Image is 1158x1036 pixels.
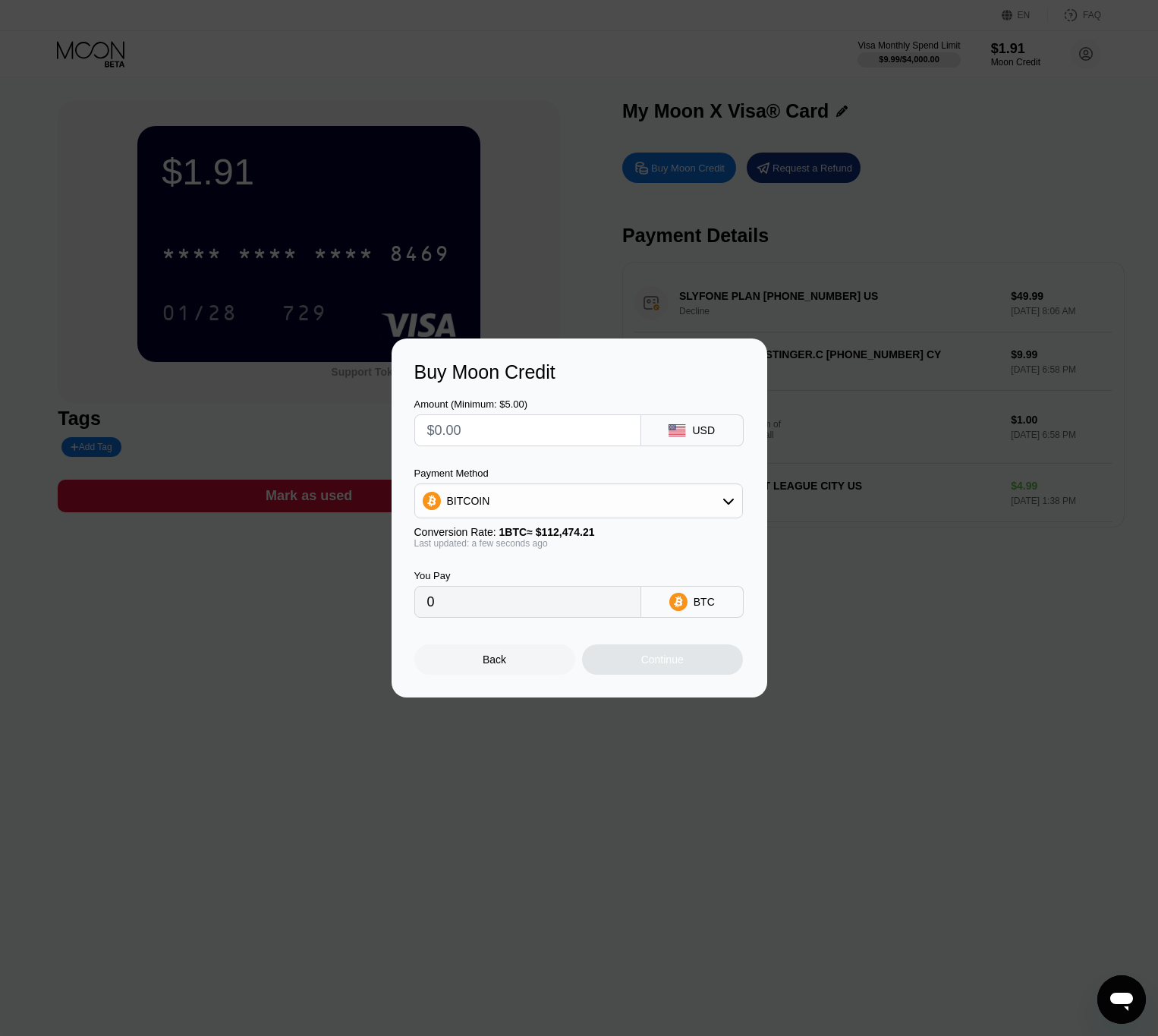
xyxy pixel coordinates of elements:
div: Back [483,653,506,666]
div: Last updated: a few seconds ago [414,538,743,549]
div: BITCOIN [415,486,742,516]
div: Buy Moon Credit [414,361,744,383]
div: Amount (Minimum: $5.00) [414,398,641,410]
div: Back [414,644,575,675]
div: BTC [694,596,715,608]
div: BITCOIN [447,495,490,507]
span: 1 BTC ≈ $112,474.21 [499,526,595,538]
div: USD [692,424,715,436]
div: Conversion Rate: [414,526,743,538]
div: You Pay [414,570,641,581]
iframe: Button to launch messaging window [1097,975,1146,1024]
input: $0.00 [427,415,628,446]
div: Payment Method [414,468,743,479]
